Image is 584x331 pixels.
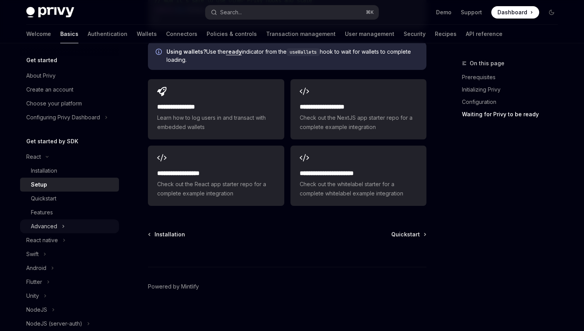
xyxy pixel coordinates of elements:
[26,56,57,65] h5: Get started
[545,6,558,19] button: Toggle dark mode
[470,59,504,68] span: On this page
[491,6,539,19] a: Dashboard
[20,83,119,97] a: Create an account
[404,25,426,43] a: Security
[20,164,119,178] a: Installation
[137,25,157,43] a: Wallets
[148,79,284,139] a: **** **** **** *Learn how to log users in and transact with embedded wallets
[345,25,394,43] a: User management
[20,205,119,219] a: Features
[436,8,452,16] a: Demo
[20,192,119,205] a: Quickstart
[31,180,47,189] div: Setup
[26,152,41,161] div: React
[266,25,336,43] a: Transaction management
[88,25,127,43] a: Authentication
[157,180,275,198] span: Check out the React app starter repo for a complete example integration
[156,49,163,56] svg: Info
[31,194,56,203] div: Quickstart
[20,69,119,83] a: About Privy
[26,99,82,108] div: Choose your platform
[220,8,242,17] div: Search...
[26,137,78,146] h5: Get started by SDK
[154,231,185,238] span: Installation
[26,263,46,273] div: Android
[31,166,57,175] div: Installation
[26,25,51,43] a: Welcome
[26,319,82,328] div: NodeJS (server-auth)
[60,25,78,43] a: Basics
[497,8,527,16] span: Dashboard
[462,108,564,121] a: Waiting for Privy to be ready
[391,231,426,238] a: Quickstart
[435,25,457,43] a: Recipes
[26,291,39,300] div: Unity
[148,283,199,290] a: Powered by Mintlify
[31,208,53,217] div: Features
[149,231,185,238] a: Installation
[300,113,417,132] span: Check out the NextJS app starter repo for a complete example integration
[300,180,417,198] span: Check out the whitelabel starter for a complete whitelabel example integration
[166,48,206,55] strong: Using wallets?
[26,85,73,94] div: Create an account
[31,222,57,231] div: Advanced
[207,25,257,43] a: Policies & controls
[26,236,58,245] div: React native
[166,25,197,43] a: Connectors
[290,146,426,206] a: **** **** **** **** ***Check out the whitelabel starter for a complete whitelabel example integra...
[290,79,426,139] a: **** **** **** ****Check out the NextJS app starter repo for a complete example integration
[26,113,100,122] div: Configuring Privy Dashboard
[26,250,39,259] div: Swift
[462,96,564,108] a: Configuration
[157,113,275,132] span: Learn how to log users in and transact with embedded wallets
[26,305,47,314] div: NodeJS
[20,178,119,192] a: Setup
[166,48,419,64] span: Use the indicator from the hook to wait for wallets to complete loading.
[148,146,284,206] a: **** **** **** ***Check out the React app starter repo for a complete example integration
[20,97,119,110] a: Choose your platform
[462,71,564,83] a: Prerequisites
[462,83,564,96] a: Initializing Privy
[226,48,242,55] a: ready
[391,231,420,238] span: Quickstart
[287,48,320,56] code: useWallets
[466,25,503,43] a: API reference
[366,9,374,15] span: ⌘ K
[26,7,74,18] img: dark logo
[461,8,482,16] a: Support
[205,5,379,19] button: Search...⌘K
[26,71,56,80] div: About Privy
[26,277,42,287] div: Flutter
